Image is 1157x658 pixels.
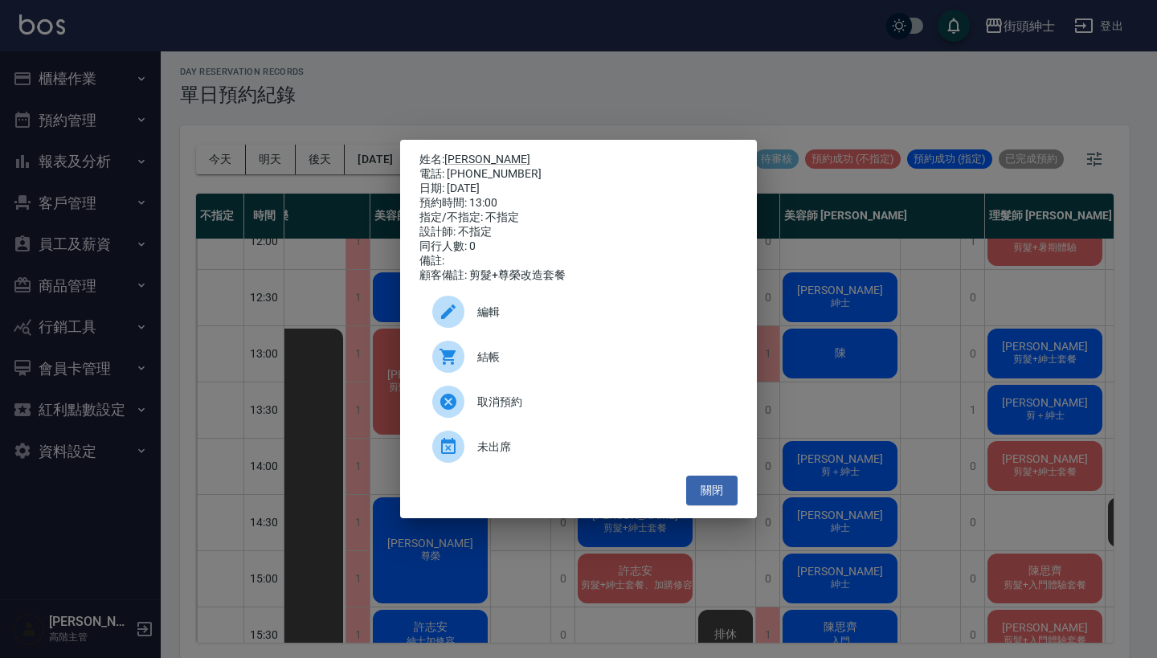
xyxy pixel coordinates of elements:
[419,424,738,469] div: 未出席
[477,349,725,366] span: 結帳
[419,182,738,196] div: 日期: [DATE]
[477,304,725,321] span: 編輯
[477,394,725,411] span: 取消預約
[419,268,738,283] div: 顧客備註: 剪髮+尊榮改造套餐
[419,239,738,254] div: 同行人數: 0
[419,196,738,210] div: 預約時間: 13:00
[419,153,738,167] p: 姓名:
[419,167,738,182] div: 電話: [PHONE_NUMBER]
[419,289,738,334] div: 編輯
[419,225,738,239] div: 設計師: 不指定
[686,476,738,505] button: 關閉
[419,334,738,379] a: 結帳
[419,210,738,225] div: 指定/不指定: 不指定
[419,379,738,424] div: 取消預約
[444,153,530,166] a: [PERSON_NAME]
[419,254,738,268] div: 備註:
[477,439,725,456] span: 未出席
